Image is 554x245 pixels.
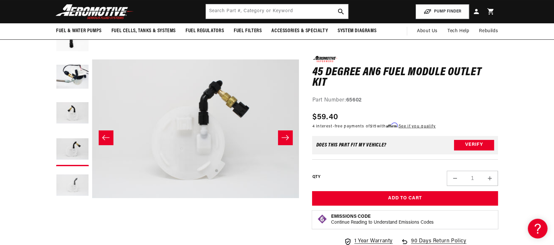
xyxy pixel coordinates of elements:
summary: Fuel Regulators [181,23,229,39]
button: Load image 3 in gallery view [56,97,89,130]
strong: 65602 [346,98,362,103]
strong: Emissions Code [331,214,370,219]
button: Load image 4 in gallery view [56,133,89,166]
summary: Fuel Filters [229,23,267,39]
span: Rebuilds [479,28,498,35]
button: Slide right [278,130,292,145]
button: Slide left [99,130,113,145]
button: Load image 5 in gallery view [56,169,89,202]
input: Search by Part Number, Category or Keyword [206,4,348,19]
a: About Us [412,23,443,39]
summary: System Diagrams [333,23,381,39]
button: Load image 2 in gallery view [56,61,89,94]
a: See if you qualify - Learn more about Affirm Financing (opens in modal) [399,124,436,128]
summary: Fuel & Water Pumps [51,23,107,39]
button: Emissions CodeContinue Reading to Understand Emissions Codes [331,214,433,226]
button: Verify [454,140,494,150]
span: Affirm [386,123,398,128]
span: Fuel Cells, Tanks & Systems [111,28,176,34]
summary: Tech Help [443,23,474,39]
img: Emissions code [317,214,327,224]
span: Fuel Filters [234,28,262,34]
summary: Fuel Cells, Tanks & Systems [107,23,181,39]
span: $59.40 [312,111,338,123]
p: Continue Reading to Understand Emissions Codes [331,220,433,226]
p: 4 interest-free payments of with . [312,123,436,129]
summary: Rebuilds [474,23,503,39]
label: QTY [312,174,320,180]
button: search button [334,4,348,19]
button: Load image 1 in gallery view [56,25,89,58]
div: Part Number: [312,96,498,105]
div: Does This part fit My vehicle? [316,142,386,147]
span: System Diagrams [338,28,376,34]
summary: Accessories & Specialty [267,23,333,39]
span: $15 [370,124,377,128]
span: Accessories & Specialty [271,28,328,34]
span: About Us [417,29,438,33]
span: Fuel & Water Pumps [56,28,102,34]
span: Tech Help [447,28,469,35]
h1: 45 Degree AN6 Fuel Module Outlet Kit [312,67,498,88]
button: PUMP FINDER [416,4,469,19]
img: Aeromotive [54,4,136,19]
span: Fuel Regulators [186,28,224,34]
button: Add to Cart [312,191,498,206]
